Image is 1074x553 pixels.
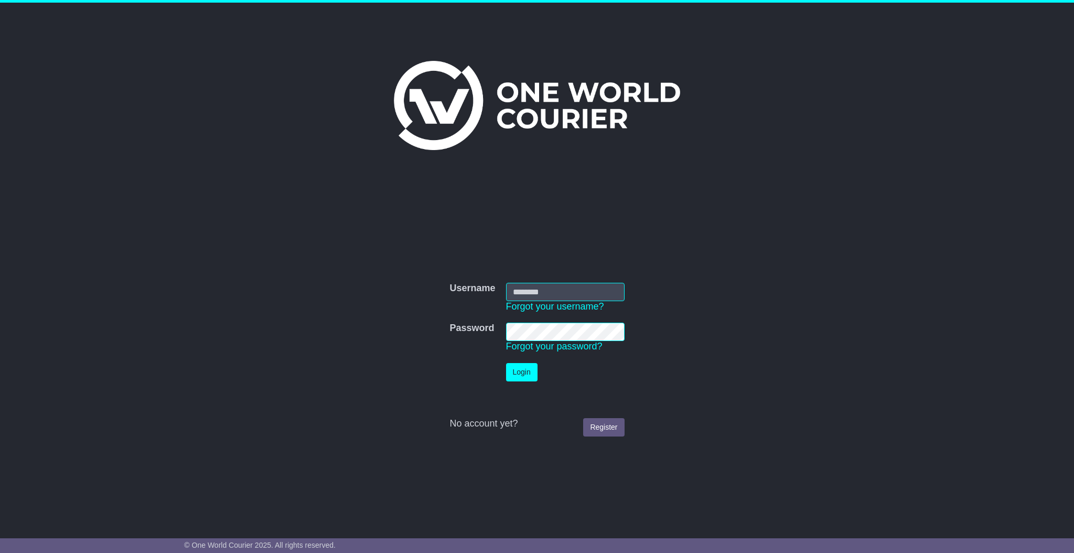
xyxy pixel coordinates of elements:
[184,541,336,549] span: © One World Courier 2025. All rights reserved.
[583,418,624,437] a: Register
[506,301,604,312] a: Forgot your username?
[449,418,624,430] div: No account yet?
[449,323,494,334] label: Password
[506,341,603,352] a: Forgot your password?
[449,283,495,294] label: Username
[394,61,680,150] img: One World
[506,363,538,381] button: Login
